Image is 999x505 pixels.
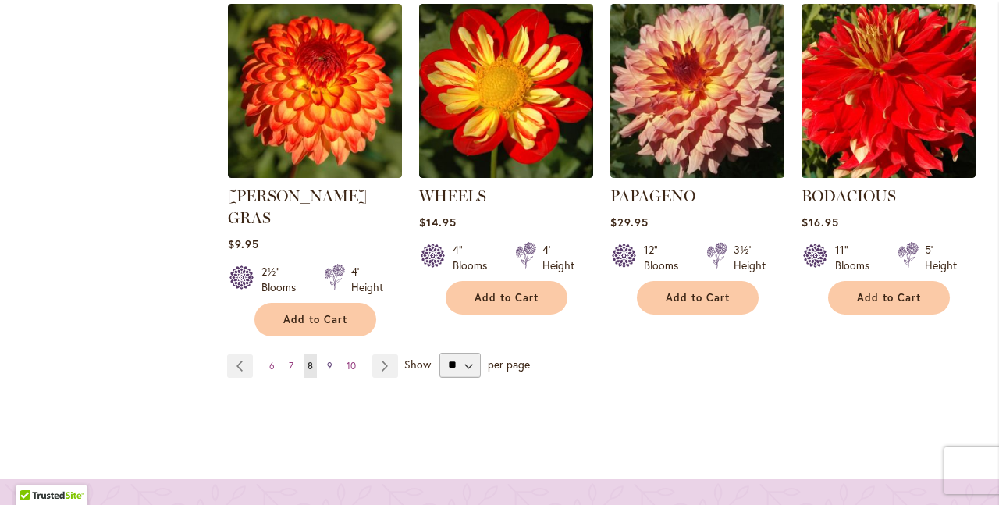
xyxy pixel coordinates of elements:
[802,187,896,205] a: BODACIOUS
[828,281,950,315] button: Add to Cart
[419,215,457,229] span: $14.95
[265,354,279,378] a: 6
[419,187,486,205] a: WHEELS
[644,242,688,273] div: 12" Blooms
[347,360,356,372] span: 10
[610,166,784,181] a: Papageno
[637,281,759,315] button: Add to Cart
[289,360,293,372] span: 7
[857,291,921,304] span: Add to Cart
[666,291,730,304] span: Add to Cart
[254,303,376,336] button: Add to Cart
[419,4,593,178] img: WHEELS
[228,4,402,178] img: MARDY GRAS
[835,242,879,273] div: 11" Blooms
[475,291,539,304] span: Add to Cart
[610,215,649,229] span: $29.95
[734,242,766,273] div: 3½' Height
[925,242,957,273] div: 5' Height
[404,356,431,371] span: Show
[802,166,976,181] a: BODACIOUS
[488,356,530,371] span: per page
[802,215,839,229] span: $16.95
[308,360,313,372] span: 8
[269,360,275,372] span: 6
[802,4,976,178] img: BODACIOUS
[285,354,297,378] a: 7
[351,264,383,295] div: 4' Height
[610,187,695,205] a: PAPAGENO
[228,166,402,181] a: MARDY GRAS
[343,354,360,378] a: 10
[228,236,259,251] span: $9.95
[12,450,55,493] iframe: Launch Accessibility Center
[542,242,574,273] div: 4' Height
[283,313,347,326] span: Add to Cart
[327,360,332,372] span: 9
[228,187,367,227] a: [PERSON_NAME] GRAS
[261,264,305,295] div: 2½" Blooms
[453,242,496,273] div: 4" Blooms
[419,166,593,181] a: WHEELS
[446,281,567,315] button: Add to Cart
[323,354,336,378] a: 9
[610,4,784,178] img: Papageno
